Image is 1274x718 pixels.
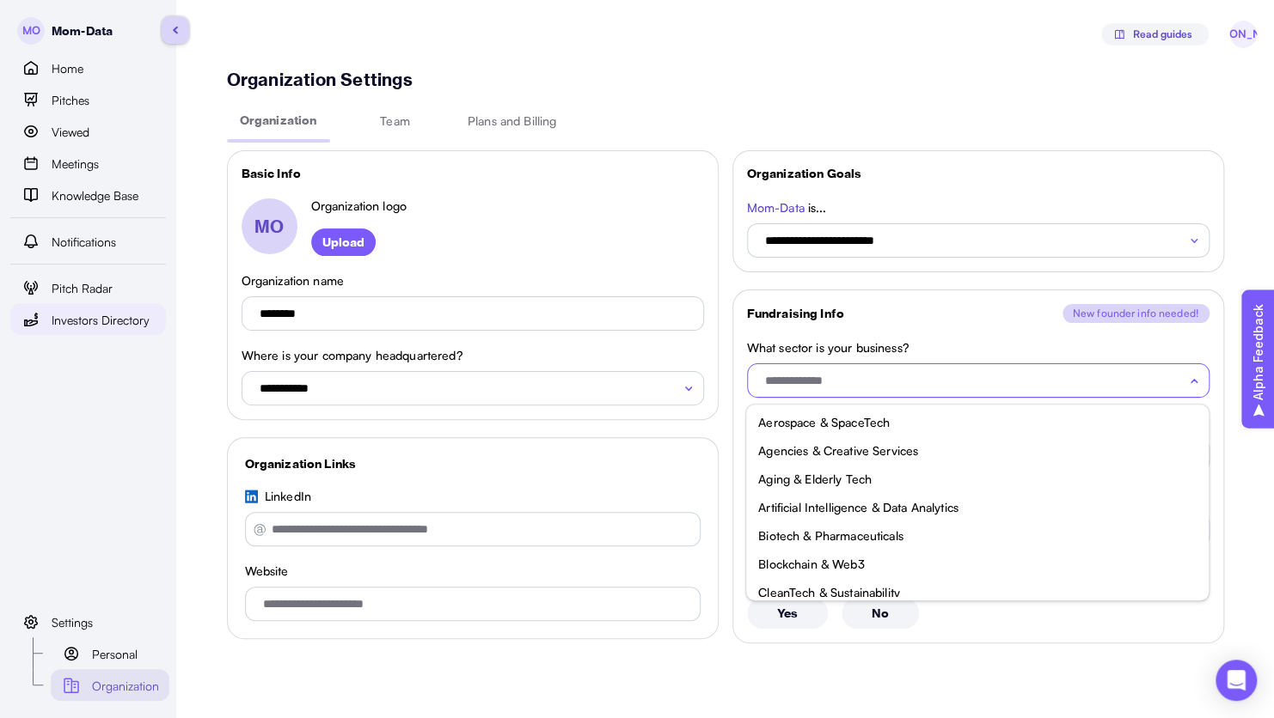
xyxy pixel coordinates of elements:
span: Meetings [52,155,99,173]
span: Notifications [52,233,116,252]
span: Artificial Intelligence & Data Analytics [758,498,959,516]
span: Blockchain & Web3 [758,555,864,573]
p: Where is your company headquartered? [242,346,462,371]
span: Biotech & Pharmaceuticals [758,526,903,545]
p: Mom-Data [747,198,805,216]
button: Yes [747,598,828,629]
span: Personal [92,645,138,664]
p: Mom-Data [52,22,113,40]
img: svg%3e [1112,27,1126,41]
p: Organization Goals [747,165,1210,183]
span: Agencies & Creative Services [758,441,918,459]
span: Viewed [52,123,89,142]
button: Upload [311,228,377,256]
button: Read guides [1101,23,1209,46]
img: sidebar-button [173,26,178,34]
span: Organization [92,677,159,696]
span: MO [17,17,45,45]
div: @ [246,513,275,545]
p: Organization name [242,271,344,296]
p: Basic Info [242,165,704,183]
p: Fundraising Info [747,305,844,323]
p: Organization Settings [227,69,413,91]
p: Yes [777,605,798,623]
p: No [872,605,889,623]
p: LinkedIn [265,487,311,505]
span: Pitches [52,91,89,110]
p: Website [245,562,289,587]
p: Organization [240,112,317,130]
span: Read guides [1133,24,1192,45]
span: Knowledge Base [52,186,138,205]
span: Aerospace & SpaceTech [758,413,890,431]
span: CleanTech & Sustainability [758,583,900,601]
p: is... [808,198,827,216]
p: Team [380,112,410,130]
p: Organization logo [311,197,407,215]
div: Open Intercom Messenger [1216,660,1257,701]
p: Organization Links [245,455,701,473]
span: Aging & Elderly Tech [758,470,872,488]
span: Settings [52,613,93,632]
p: Upload [322,234,365,252]
span: Home [52,59,83,78]
img: svg%3e [245,490,258,503]
span: Pitch Radar [52,279,113,298]
p: MO [254,216,284,237]
button: sidebar-button [162,16,189,44]
p: Plans and Billing [468,112,556,130]
span: Investors Directory [52,311,150,330]
button: No [842,598,919,629]
p: New founder info needed! [1063,304,1210,323]
span: [PERSON_NAME] [1229,21,1257,48]
p: What sector is your business? [747,338,909,363]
